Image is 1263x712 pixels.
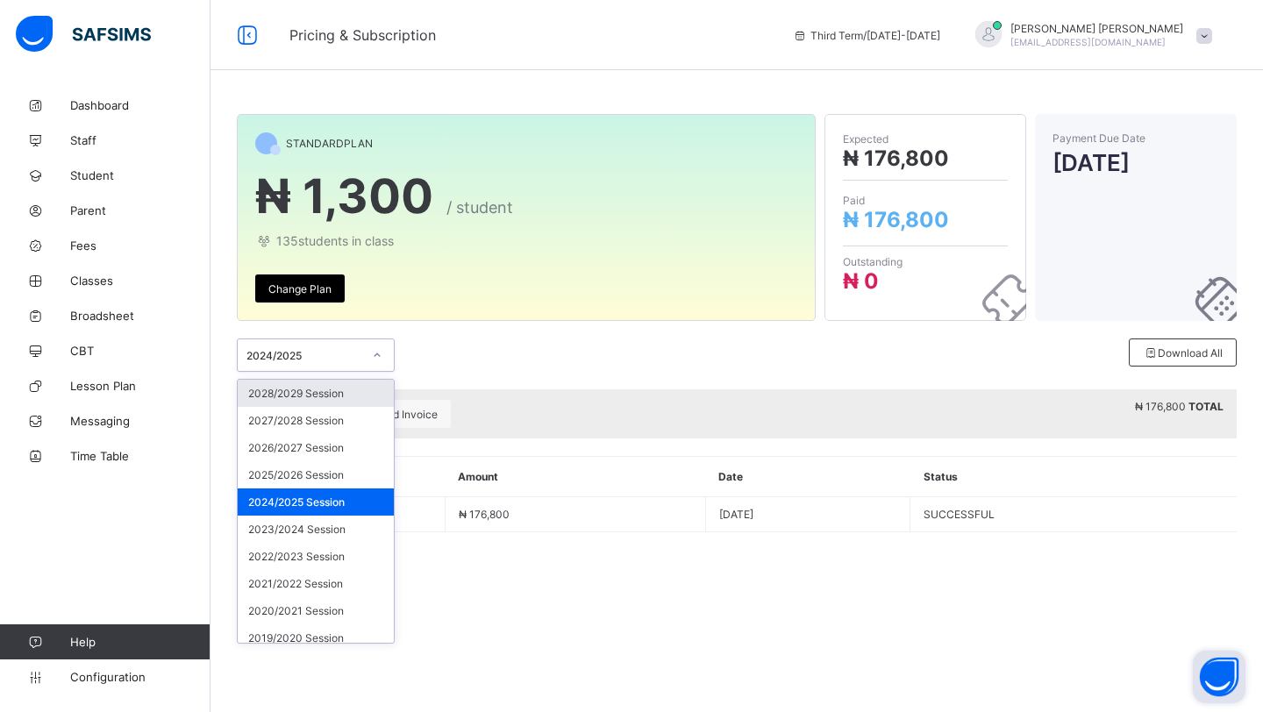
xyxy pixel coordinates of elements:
[70,168,210,182] span: Student
[286,137,373,150] span: STANDARD PLAN
[1193,651,1245,703] button: Open asap
[843,146,949,171] span: ₦ 176,800
[1143,346,1223,360] span: Download All
[255,167,433,224] span: ₦ 1,300
[238,624,394,651] div: 2019/2020 Session
[843,255,1008,268] span: Outstanding
[958,21,1221,50] div: AbubakarMohammed
[910,497,1237,532] td: SUCCESSFUL
[70,309,210,323] span: Broadsheet
[238,488,394,516] div: 2024/2025 Session
[70,449,210,463] span: Time Table
[1135,400,1186,413] span: ₦ 176,800
[238,380,394,407] div: 2028/2029 Session
[238,434,394,461] div: 2026/2027 Session
[70,239,210,253] span: Fees
[445,457,705,497] th: Amount
[238,407,394,434] div: 2027/2028 Session
[793,29,940,42] span: session/term information
[70,379,210,393] span: Lesson Plan
[843,194,1008,207] span: Paid
[705,497,910,532] td: [DATE]
[459,508,510,521] span: ₦ 176,800
[238,597,394,624] div: 2020/2021 Session
[70,635,210,649] span: Help
[910,457,1237,497] th: Status
[255,233,797,248] span: 135 students in class
[70,203,210,217] span: Parent
[246,349,362,362] div: 2024/2025
[1052,132,1219,145] span: Payment Due Date
[843,132,1008,146] span: Expected
[70,98,210,112] span: Dashboard
[70,344,210,358] span: CBT
[1188,400,1224,413] b: TOTAL
[843,268,879,294] span: ₦ 0
[446,198,513,217] span: / student
[16,16,151,53] img: safsims
[268,282,332,295] span: Change Plan
[1052,149,1219,176] span: [DATE]
[238,543,394,570] div: 2022/2023 Session
[238,461,394,488] div: 2025/2026 Session
[289,26,436,44] span: Pricing & Subscription
[70,133,210,147] span: Staff
[238,570,394,597] div: 2021/2022 Session
[70,414,210,428] span: Messaging
[70,670,210,684] span: Configuration
[843,207,949,232] span: ₦ 176,800
[1010,22,1183,35] span: [PERSON_NAME] [PERSON_NAME]
[238,516,394,543] div: 2023/2024 Session
[705,457,910,497] th: Date
[1010,37,1166,47] span: [EMAIL_ADDRESS][DOMAIN_NAME]
[70,274,210,288] span: Classes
